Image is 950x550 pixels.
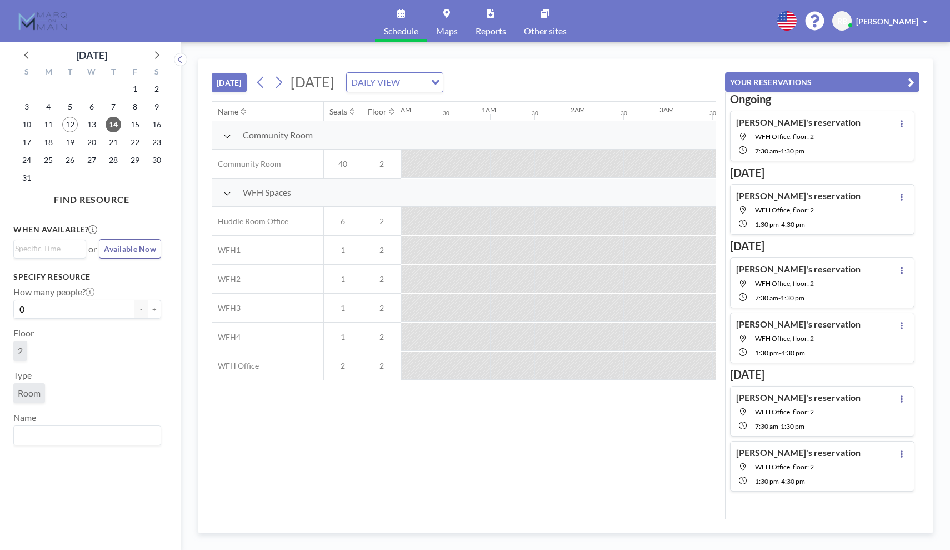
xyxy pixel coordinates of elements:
[532,110,538,117] div: 30
[106,99,121,115] span: Thursday, August 7, 2025
[403,75,424,90] input: Search for option
[476,27,506,36] span: Reports
[212,73,247,92] button: [DATE]
[218,107,238,117] div: Name
[781,220,805,229] span: 4:30 PM
[781,294,804,302] span: 1:30 PM
[84,99,99,115] span: Wednesday, August 6, 2025
[621,110,627,117] div: 30
[14,240,86,257] div: Search for option
[13,190,170,205] h4: FIND RESOURCE
[778,422,781,430] span: -
[755,279,814,288] span: WFH Office, floor: 2
[755,408,814,416] span: WFH Office, floor: 2
[755,463,814,471] span: WFH Office, floor: 2
[149,152,164,168] span: Saturday, August 30, 2025
[482,106,496,114] div: 1AM
[384,27,418,36] span: Schedule
[324,245,362,255] span: 1
[393,106,411,114] div: 12AM
[62,117,78,132] span: Tuesday, August 12, 2025
[19,170,34,186] span: Sunday, August 31, 2025
[324,361,362,371] span: 2
[104,244,156,254] span: Available Now
[709,110,716,117] div: 30
[41,152,56,168] span: Monday, August 25, 2025
[212,361,259,371] span: WFH Office
[127,135,143,150] span: Friday, August 22, 2025
[127,81,143,97] span: Friday, August 1, 2025
[571,106,585,114] div: 2AM
[13,286,94,298] label: How many people?
[149,135,164,150] span: Saturday, August 23, 2025
[362,245,401,255] span: 2
[324,303,362,313] span: 1
[127,152,143,168] span: Friday, August 29, 2025
[736,264,861,275] h4: [PERSON_NAME]'s reservation
[149,99,164,115] span: Saturday, August 9, 2025
[14,426,161,445] div: Search for option
[736,190,861,201] h4: [PERSON_NAME]'s reservation
[837,16,847,26] span: RB
[62,135,78,150] span: Tuesday, August 19, 2025
[149,81,164,97] span: Saturday, August 2, 2025
[88,244,97,255] span: or
[146,66,167,80] div: S
[362,159,401,169] span: 2
[362,216,401,226] span: 2
[212,274,241,284] span: WFH2
[368,107,387,117] div: Floor
[38,66,59,80] div: M
[149,117,164,132] span: Saturday, August 16, 2025
[81,66,103,80] div: W
[212,303,241,313] span: WFH3
[19,99,34,115] span: Sunday, August 3, 2025
[362,303,401,313] span: 2
[106,135,121,150] span: Thursday, August 21, 2025
[436,27,458,36] span: Maps
[102,66,124,80] div: T
[730,239,914,253] h3: [DATE]
[291,73,334,90] span: [DATE]
[243,130,313,141] span: Community Room
[362,274,401,284] span: 2
[106,152,121,168] span: Thursday, August 28, 2025
[62,152,78,168] span: Tuesday, August 26, 2025
[62,99,78,115] span: Tuesday, August 5, 2025
[212,216,288,226] span: Huddle Room Office
[19,135,34,150] span: Sunday, August 17, 2025
[659,106,674,114] div: 3AM
[41,99,56,115] span: Monday, August 4, 2025
[781,147,804,155] span: 1:30 PM
[755,147,778,155] span: 7:30 AM
[134,300,148,319] button: -
[755,294,778,302] span: 7:30 AM
[18,10,68,32] img: organization-logo
[15,242,79,255] input: Search for option
[84,117,99,132] span: Wednesday, August 13, 2025
[362,361,401,371] span: 2
[781,477,805,485] span: 4:30 PM
[212,332,241,342] span: WFH4
[324,274,362,284] span: 1
[18,345,23,356] span: 2
[755,220,779,229] span: 1:30 PM
[524,27,567,36] span: Other sites
[736,392,861,403] h4: [PERSON_NAME]'s reservation
[212,245,241,255] span: WFH1
[725,72,919,92] button: YOUR RESERVATIONS
[148,300,161,319] button: +
[243,187,291,198] span: WFH Spaces
[18,388,41,399] span: Room
[212,159,281,169] span: Community Room
[755,422,778,430] span: 7:30 AM
[324,332,362,342] span: 1
[324,159,362,169] span: 40
[755,477,779,485] span: 1:30 PM
[730,92,914,106] h3: Ongoing
[16,66,38,80] div: S
[736,117,861,128] h4: [PERSON_NAME]'s reservation
[13,370,32,381] label: Type
[127,99,143,115] span: Friday, August 8, 2025
[755,132,814,141] span: WFH Office, floor: 2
